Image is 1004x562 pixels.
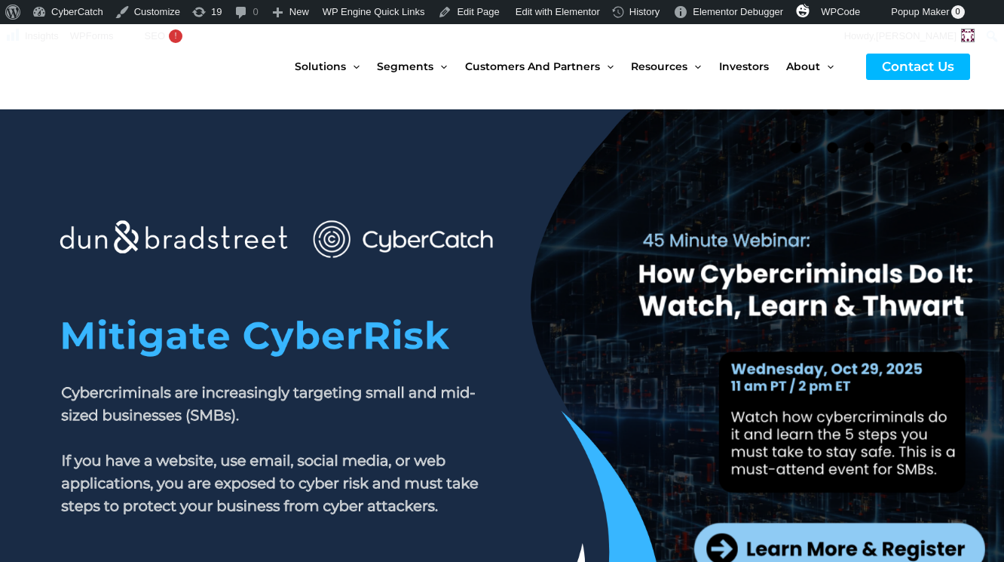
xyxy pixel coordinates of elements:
[687,35,701,98] span: Menu Toggle
[169,29,182,43] div: !
[465,35,600,98] span: Customers and Partners
[65,24,120,48] a: WPForms
[719,35,769,98] span: Investors
[295,35,851,98] nav: Site Navigation: New Main Menu
[433,35,447,98] span: Menu Toggle
[600,35,614,98] span: Menu Toggle
[839,24,981,48] a: Howdy,
[346,35,360,98] span: Menu Toggle
[951,5,965,19] span: 0
[631,35,687,98] span: Resources
[796,4,810,17] img: svg+xml;base64,PHN2ZyB4bWxucz0iaHR0cDovL3d3dy53My5vcmcvMjAwMC9zdmciIHZpZXdCb3g9IjAgMCAzMiAzMiI+PG...
[295,35,346,98] span: Solutions
[876,30,957,41] span: [PERSON_NAME]
[145,30,165,41] span: SEO
[866,54,970,80] a: Contact Us
[377,35,433,98] span: Segments
[719,35,786,98] a: Investors
[26,35,207,98] img: CyberCatch
[516,6,600,17] span: Edit with Elementor
[820,35,834,98] span: Menu Toggle
[786,35,820,98] span: About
